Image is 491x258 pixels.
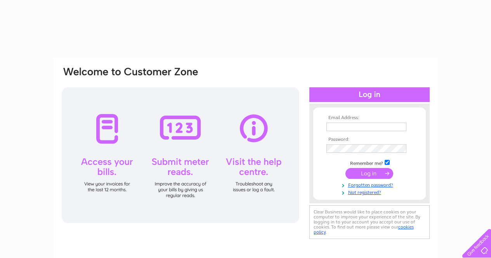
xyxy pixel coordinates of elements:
th: Email Address: [324,115,415,121]
a: cookies policy [314,224,414,235]
td: Remember me? [324,159,415,166]
a: Forgotten password? [326,181,415,188]
input: Submit [345,168,393,179]
a: Not registered? [326,188,415,196]
div: Clear Business would like to place cookies on your computer to improve your experience of the sit... [309,205,430,239]
th: Password: [324,137,415,142]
